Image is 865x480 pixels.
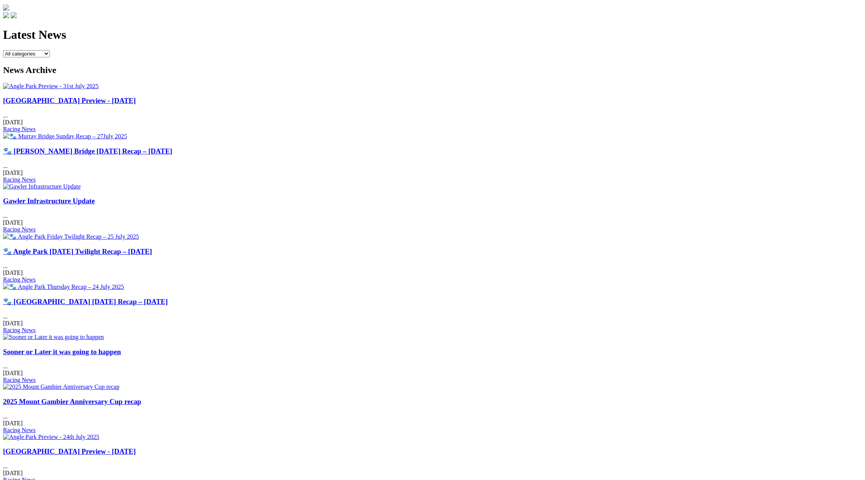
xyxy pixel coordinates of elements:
div: ... [3,398,862,434]
span: [DATE] [3,470,23,476]
span: [DATE] [3,119,23,125]
div: ... [3,247,862,284]
span: [DATE] [3,170,23,176]
a: Sooner or Later it was going to happen [3,348,121,356]
div: ... [3,298,862,334]
div: ... [3,348,862,384]
span: [DATE] [3,320,23,326]
a: 🐾 Angle Park [DATE] Twilight Recap – [DATE] [3,247,152,255]
img: facebook.svg [3,12,9,18]
a: 🐾 [GEOGRAPHIC_DATA] [DATE] Recap – [DATE] [3,298,168,306]
span: [DATE] [3,420,23,426]
img: 🐾 Angle Park Friday Twilight Recap – 25 July 2025 [3,233,139,240]
img: Gawler Infrastructure Update [3,183,81,190]
img: twitter.svg [11,12,17,18]
h2: News Archive [3,65,862,75]
a: 🐾 [PERSON_NAME] Bridge [DATE] Recap – [DATE] [3,147,172,155]
img: logo-grsa-white.png [3,5,9,11]
div: ... [3,97,862,133]
a: Racing News [3,427,36,433]
img: 🐾 Murray Bridge Sunday Recap – 27July 2025 [3,133,127,140]
span: [DATE] [3,219,23,226]
div: ... [3,197,862,233]
a: 2025 Mount Gambier Anniversary Cup recap [3,398,141,406]
a: [GEOGRAPHIC_DATA] Preview - [DATE] [3,97,136,105]
img: Angle Park Preview - 24th July 2025 [3,434,99,440]
a: Racing News [3,377,36,383]
img: 2025 Mount Gambier Anniversary Cup recap [3,383,119,390]
img: Angle Park Preview - 31st July 2025 [3,83,99,90]
a: Racing News [3,176,36,183]
a: Racing News [3,276,36,283]
span: [DATE] [3,269,23,276]
a: Racing News [3,327,36,333]
span: [DATE] [3,370,23,376]
a: [GEOGRAPHIC_DATA] Preview - [DATE] [3,447,136,455]
img: Sooner or Later it was going to happen [3,334,104,341]
a: Gawler Infrastructure Update [3,197,95,205]
div: ... [3,147,862,183]
a: Racing News [3,226,36,233]
a: Racing News [3,126,36,132]
h1: Latest News [3,28,862,42]
img: 🐾 Angle Park Thursday Recap – 24 July 2025 [3,283,124,290]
